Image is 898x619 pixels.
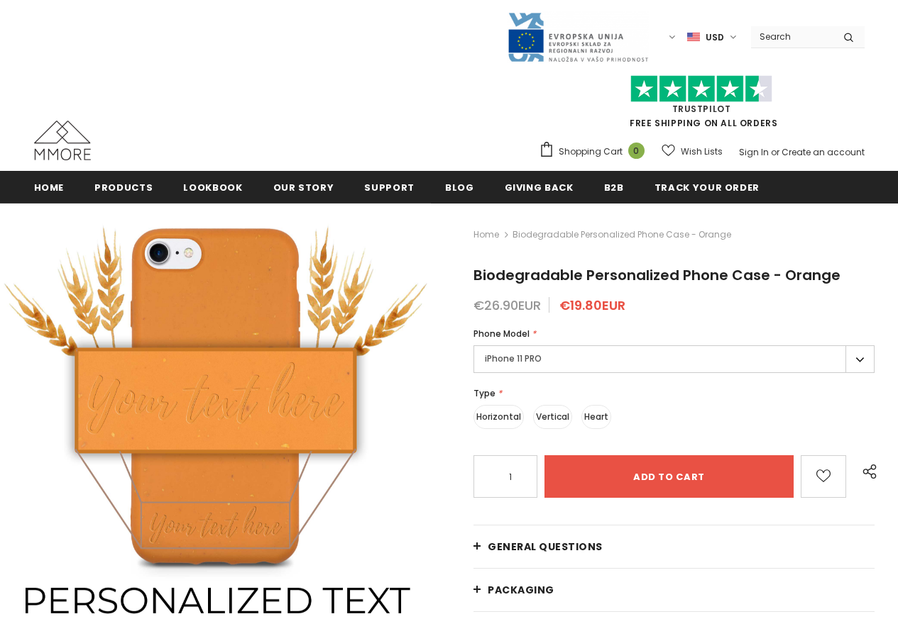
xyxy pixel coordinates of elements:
[628,143,645,159] span: 0
[473,569,875,611] a: PACKAGING
[473,328,530,340] span: Phone Model
[751,26,833,47] input: Search Site
[473,345,875,373] label: iPhone 11 PRO
[94,181,153,194] span: Products
[507,30,649,43] a: Javni Razpis
[34,171,65,203] a: Home
[505,171,574,203] a: Giving back
[559,296,625,314] span: €19.80EUR
[662,139,723,164] a: Wish Lists
[364,171,415,203] a: support
[488,540,603,554] span: General Questions
[94,171,153,203] a: Products
[604,171,624,203] a: B2B
[513,226,731,243] span: Biodegradable Personalized Phone Case - Orange
[273,171,334,203] a: Our Story
[655,181,760,194] span: Track your order
[34,181,65,194] span: Home
[687,31,700,43] img: USD
[604,181,624,194] span: B2B
[364,181,415,194] span: support
[581,405,611,429] label: Heart
[445,171,474,203] a: Blog
[655,171,760,203] a: Track your order
[505,181,574,194] span: Giving back
[34,121,91,160] img: MMORE Cases
[539,82,865,129] span: FREE SHIPPING ON ALL ORDERS
[782,146,865,158] a: Create an account
[473,296,541,314] span: €26.90EUR
[706,30,724,45] span: USD
[473,405,524,429] label: Horizontal
[559,145,623,159] span: Shopping Cart
[183,181,242,194] span: Lookbook
[473,525,875,568] a: General Questions
[539,141,652,162] a: Shopping Cart 0
[681,145,723,159] span: Wish Lists
[672,103,731,115] a: Trustpilot
[533,405,572,429] label: Vertical
[739,146,769,158] a: Sign In
[630,75,772,103] img: Trust Pilot Stars
[473,265,840,285] span: Biodegradable Personalized Phone Case - Orange
[507,11,649,63] img: Javni Razpis
[544,455,794,498] input: Add to cart
[273,181,334,194] span: Our Story
[488,583,554,597] span: PACKAGING
[473,226,499,243] a: Home
[771,146,779,158] span: or
[183,171,242,203] a: Lookbook
[473,387,495,399] span: Type
[445,181,474,194] span: Blog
